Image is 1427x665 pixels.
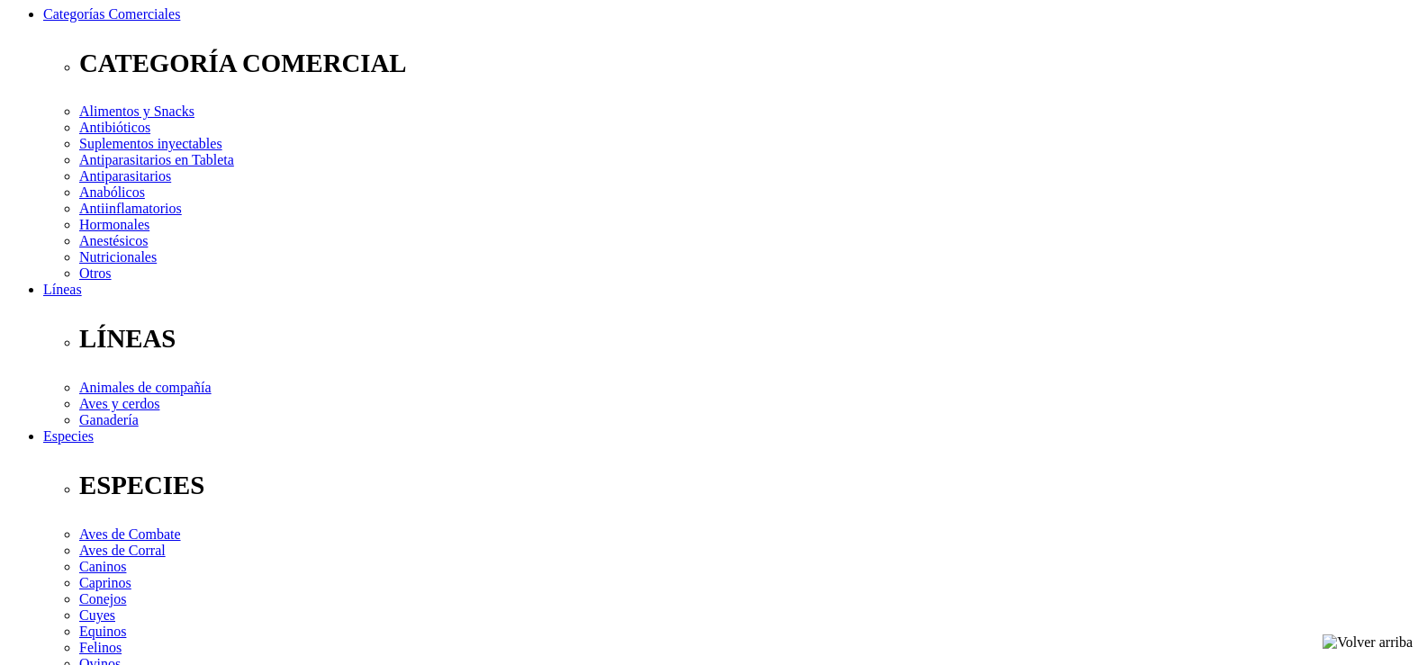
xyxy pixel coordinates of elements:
p: LÍNEAS [79,324,1420,354]
img: Volver arriba [1323,634,1413,651]
a: Suplementos inyectables [79,136,222,151]
a: Categorías Comerciales [43,6,180,22]
a: Conejos [79,591,126,607]
a: Aves y cerdos [79,396,159,411]
a: Caprinos [79,575,131,590]
a: Antibióticos [79,120,150,135]
a: Ganadería [79,412,139,427]
a: Animales de compañía [79,380,212,395]
a: Especies [43,428,94,444]
a: Aves de Corral [79,543,166,558]
a: Caninos [79,559,126,574]
a: Felinos [79,640,122,655]
a: Otros [79,265,112,281]
a: Antiinflamatorios [79,201,182,216]
a: Cuyes [79,607,115,623]
p: ESPECIES [79,471,1420,500]
a: Nutricionales [79,249,157,265]
a: Aves de Combate [79,526,181,542]
p: CATEGORÍA COMERCIAL [79,49,1420,78]
a: Líneas [43,282,82,297]
a: Antiparasitarios en Tableta [79,152,234,167]
a: Hormonales [79,217,149,232]
a: Antiparasitarios [79,168,171,184]
a: Equinos [79,624,126,639]
a: Alimentos y Snacks [79,103,194,119]
a: Anabólicos [79,184,145,200]
a: Anestésicos [79,233,148,248]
